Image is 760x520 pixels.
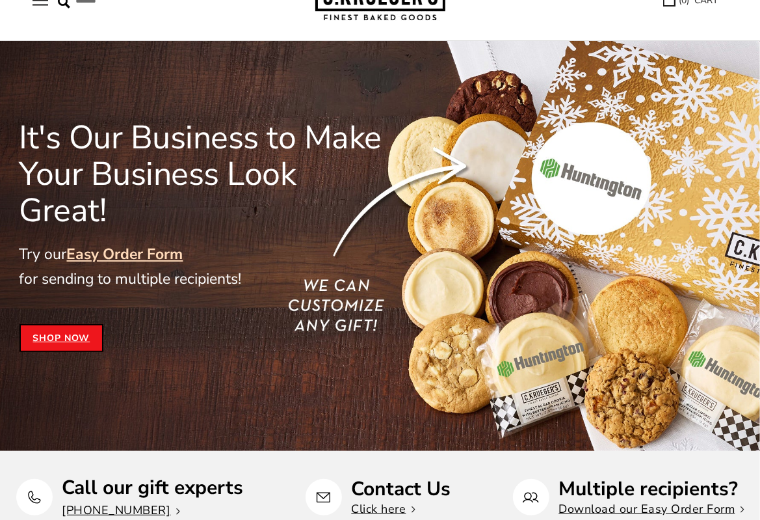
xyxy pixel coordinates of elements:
a: Click here [352,501,415,517]
p: Call our gift experts [62,478,244,498]
h1: It's Our Business to Make Your Business Look Great! [20,120,390,229]
p: Contact Us [352,479,451,499]
p: Multiple recipients? [559,479,744,499]
a: Easy Order Form [67,244,183,264]
a: [PHONE_NUMBER] [62,502,180,518]
img: Multiple recipients? [523,489,539,506]
img: Contact Us [315,489,332,506]
a: Shop Now [20,324,104,353]
p: Try our for sending to multiple recipients! [20,242,390,292]
img: Call our gift experts [26,489,42,506]
a: Download our Easy Order Form [559,501,744,517]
